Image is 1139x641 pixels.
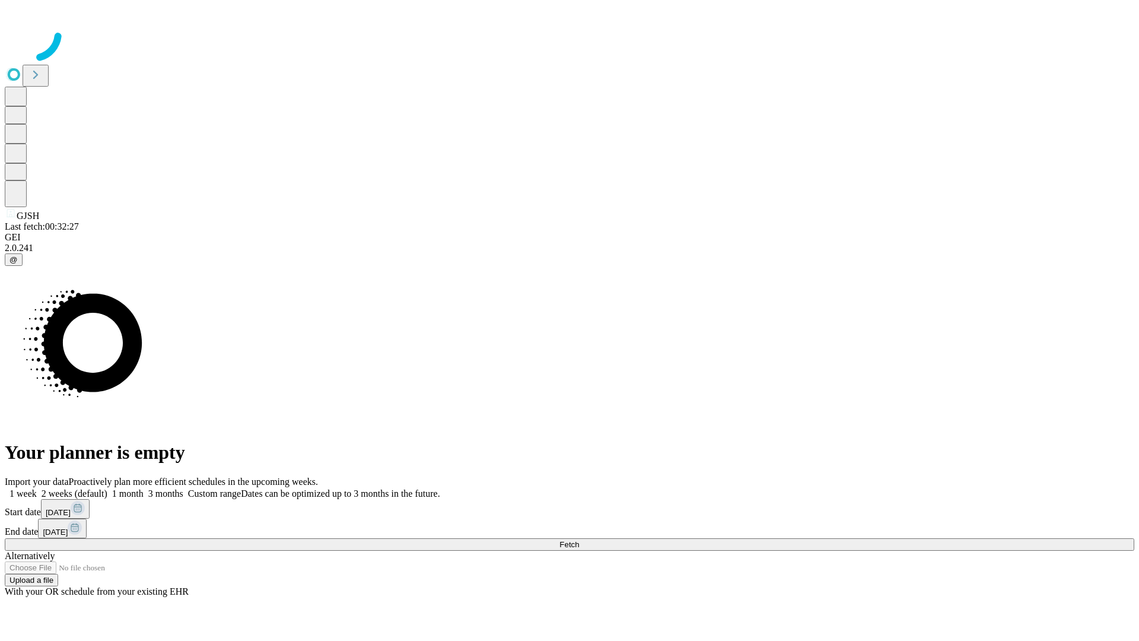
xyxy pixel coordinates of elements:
[5,221,79,231] span: Last fetch: 00:32:27
[5,519,1134,538] div: End date
[148,488,183,499] span: 3 months
[38,519,87,538] button: [DATE]
[5,477,69,487] span: Import your data
[9,488,37,499] span: 1 week
[188,488,241,499] span: Custom range
[9,255,18,264] span: @
[241,488,440,499] span: Dates can be optimized up to 3 months in the future.
[46,508,71,517] span: [DATE]
[5,574,58,586] button: Upload a file
[5,538,1134,551] button: Fetch
[5,551,55,561] span: Alternatively
[5,442,1134,464] h1: Your planner is empty
[5,232,1134,243] div: GEI
[41,499,90,519] button: [DATE]
[112,488,144,499] span: 1 month
[559,540,579,549] span: Fetch
[43,528,68,537] span: [DATE]
[5,243,1134,253] div: 2.0.241
[17,211,39,221] span: GJSH
[5,586,189,596] span: With your OR schedule from your existing EHR
[5,253,23,266] button: @
[69,477,318,487] span: Proactively plan more efficient schedules in the upcoming weeks.
[5,499,1134,519] div: Start date
[42,488,107,499] span: 2 weeks (default)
